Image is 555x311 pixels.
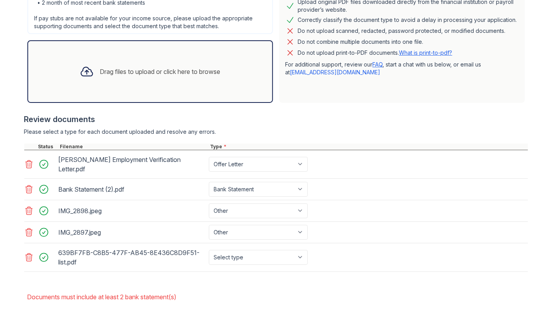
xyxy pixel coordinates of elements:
a: [EMAIL_ADDRESS][DOMAIN_NAME] [290,69,381,76]
div: IMG_2898.jpeg [59,205,206,217]
div: 639BF7FB-C8B5-477F-AB45-8E436C8D9F51-list.pdf [59,246,206,268]
div: Drag files to upload or click here to browse [100,67,221,76]
a: What is print-to-pdf? [399,49,453,56]
div: Filename [59,144,209,150]
div: Correctly classify the document type to avoid a delay in processing your application. [298,15,517,25]
div: Status [37,144,59,150]
div: Do not upload scanned, redacted, password protected, or modified documents. [298,26,506,36]
div: Type [209,144,528,150]
p: For additional support, review our , start a chat with us below, or email us at [286,61,519,76]
p: Do not upload print-to-PDF documents. [298,49,453,57]
div: Bank Statement (2).pdf [59,183,206,196]
li: Documents must include at least 2 bank statement(s) [27,289,528,305]
div: IMG_2897.jpeg [59,226,206,239]
div: [PERSON_NAME] Employment Verification Letter.pdf [59,153,206,175]
div: Do not combine multiple documents into one file. [298,37,424,47]
div: Review documents [24,114,528,125]
a: FAQ [373,61,383,68]
div: Please select a type for each document uploaded and resolve any errors. [24,128,528,136]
